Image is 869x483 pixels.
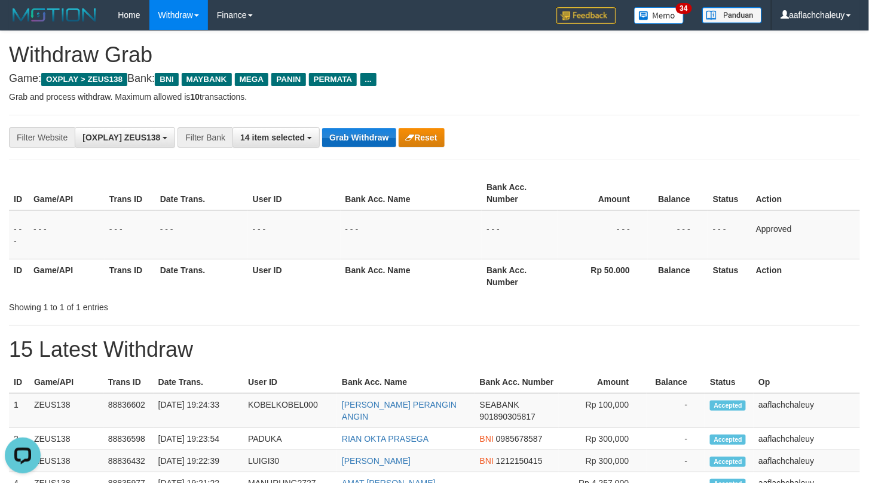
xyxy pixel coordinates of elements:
[360,73,377,86] span: ...
[9,43,860,67] h1: Withdraw Grab
[154,393,244,428] td: [DATE] 19:24:33
[647,393,705,428] td: -
[105,210,155,259] td: - - -
[243,393,337,428] td: KOBELKOBEL000
[480,456,494,466] span: BNI
[480,434,494,444] span: BNI
[248,259,341,293] th: User ID
[708,176,751,210] th: Status
[29,259,105,293] th: Game/API
[558,176,648,210] th: Amount
[154,371,244,393] th: Date Trans.
[754,393,860,428] td: aaflachchaleuy
[155,176,248,210] th: Date Trans.
[9,393,29,428] td: 1
[5,5,41,41] button: Open LiveChat chat widget
[309,73,357,86] span: PERMATA
[751,176,860,210] th: Action
[154,450,244,472] td: [DATE] 19:22:39
[648,176,708,210] th: Balance
[105,176,155,210] th: Trans ID
[556,7,616,24] img: Feedback.jpg
[190,92,200,102] strong: 10
[155,259,248,293] th: Date Trans.
[648,210,708,259] td: - - -
[710,435,746,445] span: Accepted
[342,434,429,444] a: RIAN OKTA PRASEGA
[248,210,341,259] td: - - -
[9,210,29,259] td: - - -
[496,434,543,444] span: Copy 0985678587 to clipboard
[29,428,103,450] td: ZEUS138
[341,259,482,293] th: Bank Acc. Name
[751,210,860,259] td: Approved
[9,73,860,85] h4: Game: Bank:
[559,371,647,393] th: Amount
[41,73,127,86] span: OXPLAY > ZEUS138
[751,259,860,293] th: Action
[710,401,746,411] span: Accepted
[480,400,519,409] span: SEABANK
[342,456,411,466] a: [PERSON_NAME]
[29,371,103,393] th: Game/API
[559,428,647,450] td: Rp 300,000
[482,259,558,293] th: Bank Acc. Number
[103,393,154,428] td: 88836602
[9,371,29,393] th: ID
[754,428,860,450] td: aaflachchaleuy
[9,428,29,450] td: 2
[9,338,860,362] h1: 15 Latest Withdraw
[75,127,175,148] button: [OXPLAY] ZEUS138
[480,412,536,421] span: Copy 901890305817 to clipboard
[154,428,244,450] td: [DATE] 19:23:54
[9,6,100,24] img: MOTION_logo.png
[702,7,762,23] img: panduan.png
[342,400,457,421] a: [PERSON_NAME] PERANGIN ANGIN
[558,210,648,259] td: - - -
[634,7,684,24] img: Button%20Memo.svg
[9,259,29,293] th: ID
[710,457,746,467] span: Accepted
[754,450,860,472] td: aaflachchaleuy
[648,259,708,293] th: Balance
[559,393,647,428] td: Rp 100,000
[647,428,705,450] td: -
[482,176,558,210] th: Bank Acc. Number
[178,127,232,148] div: Filter Bank
[341,176,482,210] th: Bank Acc. Name
[243,428,337,450] td: PADUKA
[105,259,155,293] th: Trans ID
[155,210,248,259] td: - - -
[182,73,232,86] span: MAYBANK
[647,371,705,393] th: Balance
[29,450,103,472] td: ZEUS138
[482,210,558,259] td: - - -
[82,133,160,142] span: [OXPLAY] ZEUS138
[558,259,648,293] th: Rp 50.000
[754,371,860,393] th: Op
[271,73,305,86] span: PANIN
[248,176,341,210] th: User ID
[708,259,751,293] th: Status
[243,371,337,393] th: User ID
[559,450,647,472] td: Rp 300,000
[103,450,154,472] td: 88836432
[705,371,754,393] th: Status
[103,428,154,450] td: 88836598
[9,91,860,103] p: Grab and process withdraw. Maximum allowed is transactions.
[475,371,559,393] th: Bank Acc. Number
[29,393,103,428] td: ZEUS138
[243,450,337,472] td: LUIGI30
[240,133,305,142] span: 14 item selected
[155,73,178,86] span: BNI
[103,371,154,393] th: Trans ID
[9,176,29,210] th: ID
[9,127,75,148] div: Filter Website
[708,210,751,259] td: - - -
[496,456,543,466] span: Copy 1212150415 to clipboard
[322,128,396,147] button: Grab Withdraw
[29,176,105,210] th: Game/API
[235,73,269,86] span: MEGA
[341,210,482,259] td: - - -
[676,3,692,14] span: 34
